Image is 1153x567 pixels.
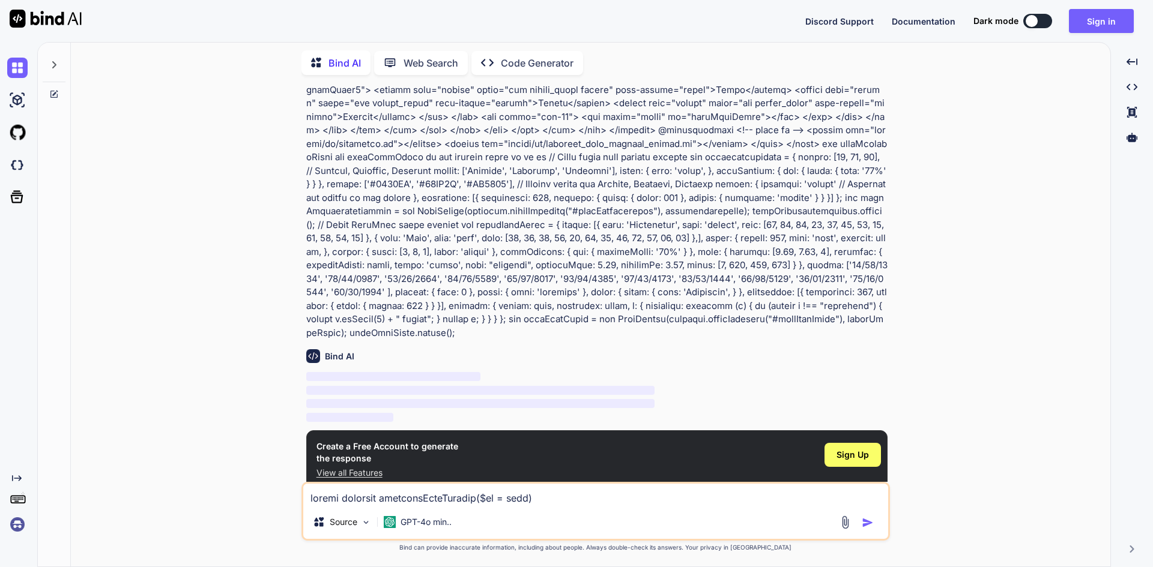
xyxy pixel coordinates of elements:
img: icon [862,517,874,529]
img: githubLight [7,122,28,143]
span: Discord Support [805,16,874,26]
p: GPT-4o min.. [401,516,452,528]
p: Bind AI [328,56,361,70]
button: Documentation [892,15,955,28]
h6: Bind AI [325,350,354,362]
span: ‌ [306,372,480,381]
span: Sign Up [837,449,869,461]
span: Dark mode [973,15,1018,27]
span: Documentation [892,16,955,26]
p: Source [330,516,357,528]
p: Web Search [404,56,458,70]
img: GPT-4o mini [384,516,396,528]
p: View all Features [316,467,458,479]
span: ‌ [306,386,655,395]
img: ai-studio [7,90,28,110]
img: signin [7,514,28,535]
img: darkCloudIdeIcon [7,155,28,175]
button: Discord Support [805,15,874,28]
p: Code Generator [501,56,573,70]
span: ‌ [306,413,393,422]
img: attachment [838,515,852,529]
p: Bind can provide inaccurate information, including about people. Always double-check its answers.... [301,543,890,552]
button: Sign in [1069,9,1134,33]
span: ‌ [306,399,655,408]
h1: Create a Free Account to generate the response [316,440,458,464]
img: Bind AI [10,10,82,28]
img: Pick Models [361,517,371,527]
img: chat [7,58,28,78]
